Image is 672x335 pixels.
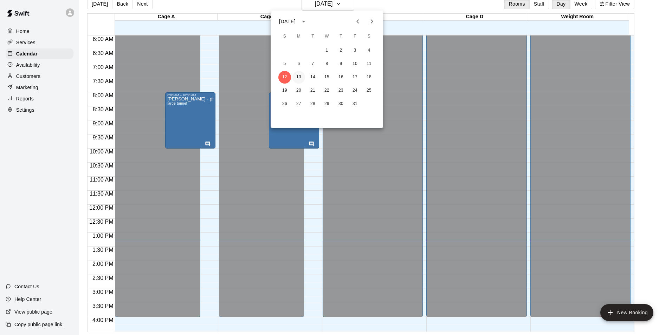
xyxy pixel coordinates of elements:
button: 30 [335,98,347,110]
button: 20 [292,84,305,97]
span: Friday [349,29,361,44]
button: 19 [278,84,291,97]
span: Monday [292,29,305,44]
button: 11 [363,58,375,70]
button: Previous month [351,14,365,28]
button: 28 [306,98,319,110]
button: 8 [321,58,333,70]
button: 24 [349,84,361,97]
button: 5 [278,58,291,70]
button: 15 [321,71,333,84]
button: 31 [349,98,361,110]
button: 14 [306,71,319,84]
button: 3 [349,44,361,57]
button: 2 [335,44,347,57]
button: 26 [278,98,291,110]
button: 21 [306,84,319,97]
button: 18 [363,71,375,84]
span: Tuesday [306,29,319,44]
button: 7 [306,58,319,70]
button: 13 [292,71,305,84]
span: Wednesday [321,29,333,44]
button: Next month [365,14,379,28]
span: Sunday [278,29,291,44]
span: Thursday [335,29,347,44]
button: 25 [363,84,375,97]
button: 29 [321,98,333,110]
button: 22 [321,84,333,97]
button: 17 [349,71,361,84]
button: 23 [335,84,347,97]
button: 10 [349,58,361,70]
button: 9 [335,58,347,70]
button: 1 [321,44,333,57]
span: Saturday [363,29,375,44]
button: calendar view is open, switch to year view [298,15,310,27]
button: 6 [292,58,305,70]
button: 4 [363,44,375,57]
button: 27 [292,98,305,110]
button: 16 [335,71,347,84]
button: 12 [278,71,291,84]
div: [DATE] [279,18,296,25]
